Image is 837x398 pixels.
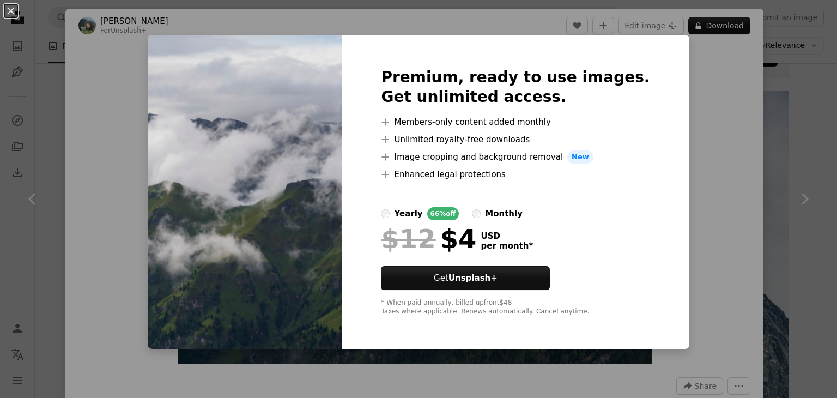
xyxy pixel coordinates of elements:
[381,116,650,129] li: Members-only content added monthly
[381,209,390,218] input: yearly66%off
[381,168,650,181] li: Enhanced legal protections
[567,150,593,164] span: New
[381,225,476,253] div: $4
[381,266,550,290] button: GetUnsplash+
[148,35,342,349] img: premium_photo-1676140124637-28a5e9da6a1b
[381,133,650,146] li: Unlimited royalty-free downloads
[481,231,533,241] span: USD
[381,299,650,316] div: * When paid annually, billed upfront $48 Taxes where applicable. Renews automatically. Cancel any...
[485,207,523,220] div: monthly
[381,150,650,164] li: Image cropping and background removal
[394,207,422,220] div: yearly
[427,207,459,220] div: 66% off
[472,209,481,218] input: monthly
[481,241,533,251] span: per month *
[381,225,435,253] span: $12
[448,273,498,283] strong: Unsplash+
[381,68,650,107] h2: Premium, ready to use images. Get unlimited access.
